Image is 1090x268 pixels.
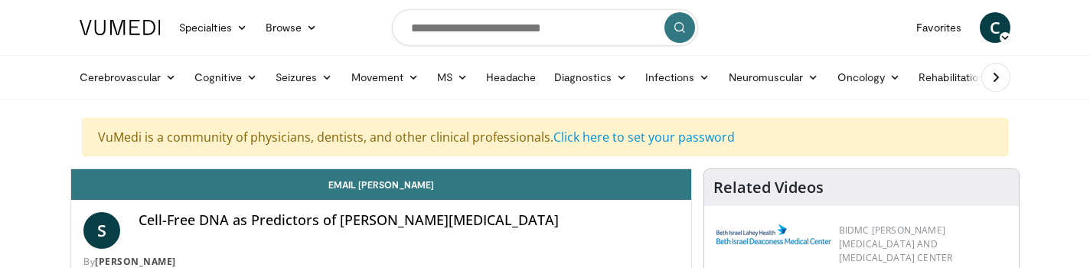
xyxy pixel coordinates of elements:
[428,62,477,93] a: MS
[907,12,971,43] a: Favorites
[716,224,831,244] img: c96b19ec-a48b-46a9-9095-935f19585444.png.150x105_q85_autocrop_double_scale_upscale_version-0.2.png
[713,178,824,197] h4: Related Videos
[95,255,176,268] a: [PERSON_NAME]
[80,20,161,35] img: VuMedi Logo
[342,62,429,93] a: Movement
[980,12,1010,43] a: C
[70,62,185,93] a: Cerebrovascular
[909,62,994,93] a: Rehabilitation
[720,62,828,93] a: Neuromuscular
[82,118,1008,156] div: VuMedi is a community of physicians, dentists, and other clinical professionals.
[71,169,691,200] a: Email [PERSON_NAME]
[266,62,342,93] a: Seizures
[828,62,910,93] a: Oncology
[545,62,636,93] a: Diagnostics
[83,212,120,249] a: S
[477,62,545,93] a: Headache
[185,62,266,93] a: Cognitive
[170,12,256,43] a: Specialties
[839,224,953,264] a: BIDMC [PERSON_NAME][MEDICAL_DATA] and [MEDICAL_DATA] Center
[139,212,679,229] h4: Cell-Free DNA as Predictors of [PERSON_NAME][MEDICAL_DATA]
[392,9,698,46] input: Search topics, interventions
[256,12,327,43] a: Browse
[553,129,735,145] a: Click here to set your password
[636,62,720,93] a: Infections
